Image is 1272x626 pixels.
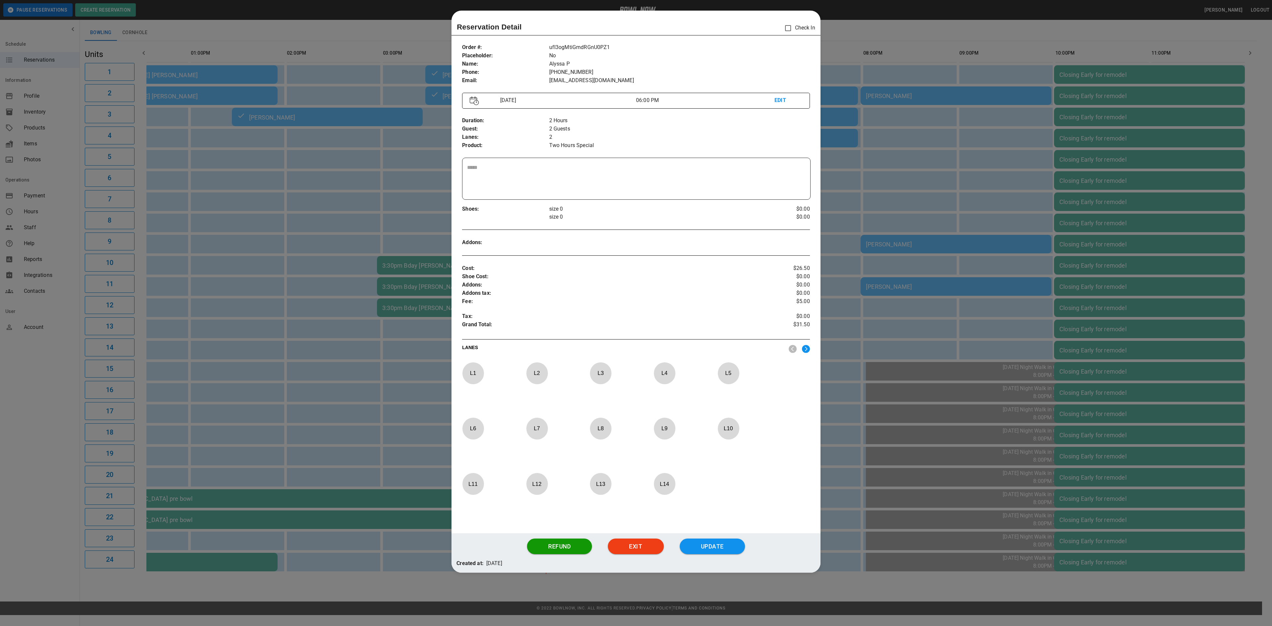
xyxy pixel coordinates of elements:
[526,365,548,381] p: L 2
[462,205,549,213] p: Shoes :
[462,68,549,77] p: Phone :
[549,43,810,52] p: ufI3ogMtiGmdRGnU0PZ1
[462,52,549,60] p: Placeholder :
[462,141,549,150] p: Product :
[462,344,783,353] p: LANES
[654,421,675,436] p: L 9
[462,125,549,133] p: Guest :
[590,476,611,492] p: L 13
[486,559,502,568] p: [DATE]
[549,60,810,68] p: Alyssa P
[752,321,810,331] p: $31.50
[470,96,479,105] img: Vector
[752,297,810,306] p: $5.00
[462,43,549,52] p: Order # :
[636,96,774,104] p: 06:00 PM
[462,238,549,247] p: Addons :
[789,345,797,353] img: nav_left.svg
[462,289,752,297] p: Addons tax :
[752,312,810,321] p: $0.00
[549,77,810,85] p: [EMAIL_ADDRESS][DOMAIN_NAME]
[549,125,810,133] p: 2 Guests
[462,60,549,68] p: Name :
[462,476,484,492] p: L 11
[526,476,548,492] p: L 12
[680,539,745,554] button: Update
[752,264,810,273] p: $26.50
[462,133,549,141] p: Lanes :
[781,21,815,35] p: Check In
[654,476,675,492] p: L 14
[752,205,810,213] p: $0.00
[462,273,752,281] p: Shoe Cost :
[462,421,484,436] p: L 6
[590,421,611,436] p: L 8
[549,205,752,213] p: size 0
[549,117,810,125] p: 2 Hours
[462,117,549,125] p: Duration :
[462,281,752,289] p: Addons :
[549,133,810,141] p: 2
[498,96,636,104] p: [DATE]
[752,289,810,297] p: $0.00
[654,365,675,381] p: L 4
[590,365,611,381] p: L 3
[526,421,548,436] p: L 7
[774,96,802,105] p: EDIT
[752,281,810,289] p: $0.00
[462,297,752,306] p: Fee :
[752,213,810,221] p: $0.00
[717,421,739,436] p: L 10
[549,68,810,77] p: [PHONE_NUMBER]
[717,365,739,381] p: L 5
[462,77,549,85] p: Email :
[457,22,522,32] p: Reservation Detail
[462,312,752,321] p: Tax :
[549,52,810,60] p: No
[456,559,484,568] p: Created at:
[549,213,752,221] p: size 0
[462,321,752,331] p: Grand Total :
[549,141,810,150] p: Two Hours Special
[802,345,810,353] img: right.svg
[462,365,484,381] p: L 1
[527,539,592,554] button: Refund
[608,539,663,554] button: Exit
[462,264,752,273] p: Cost :
[752,273,810,281] p: $0.00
